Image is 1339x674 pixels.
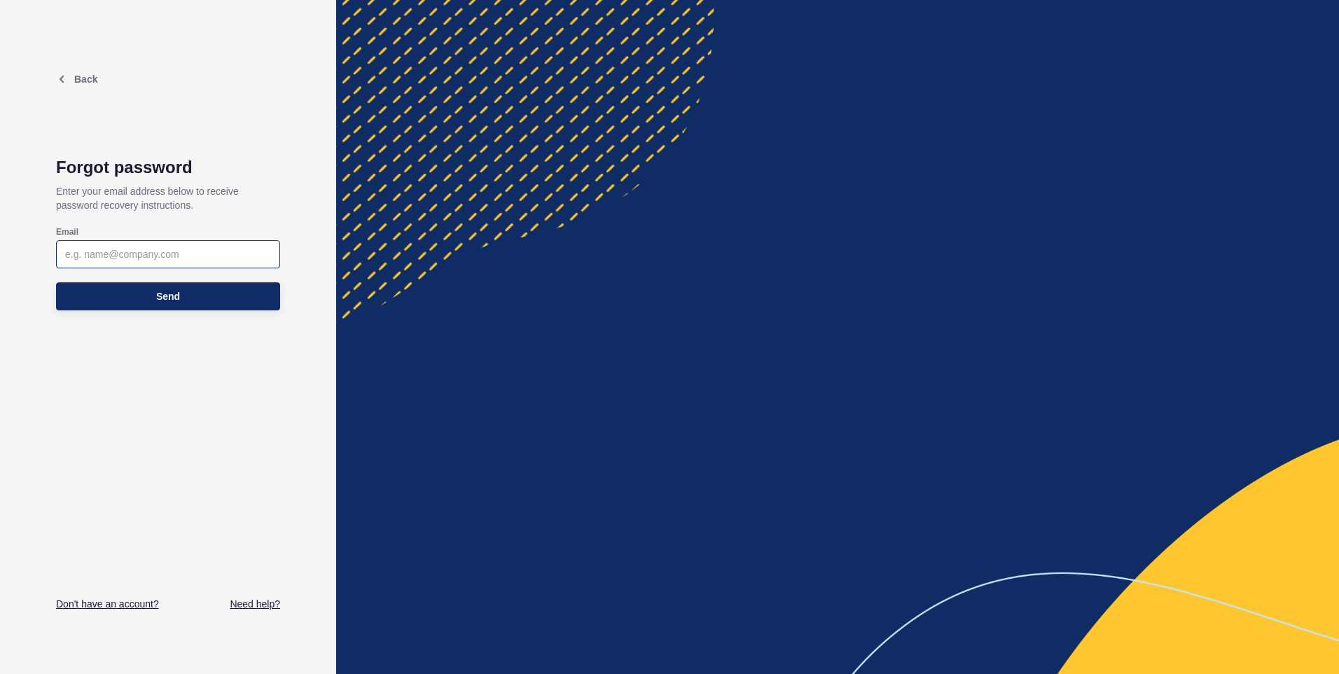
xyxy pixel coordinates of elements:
span: Send [156,289,180,303]
button: Send [56,282,280,310]
input: e.g. name@company.com [65,247,271,261]
a: Don't have an account? [56,597,159,611]
p: Enter your email address below to receive password recovery instructions. [56,177,280,219]
label: Email [56,226,78,238]
span: Back [74,74,97,85]
h1: Forgot password [56,158,280,177]
a: Need help? [230,597,280,611]
a: Back [56,74,97,85]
